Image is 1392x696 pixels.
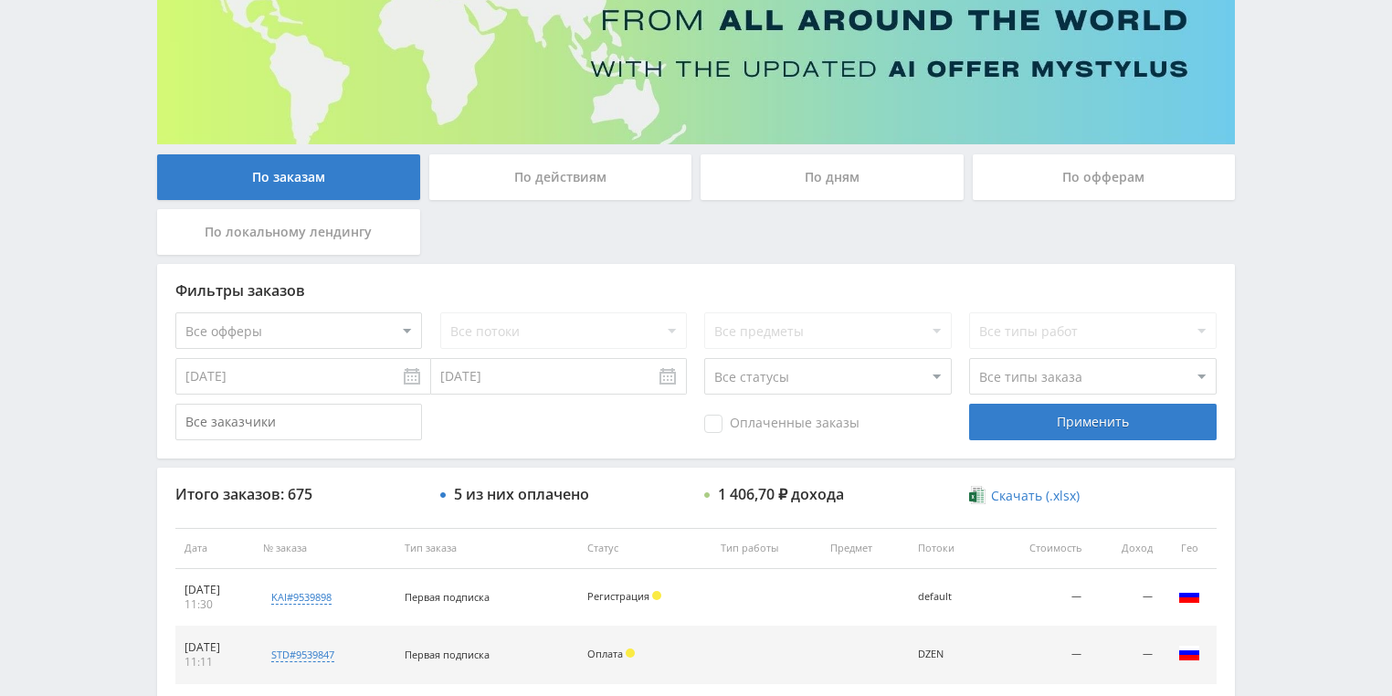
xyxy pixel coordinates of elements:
[587,589,649,603] span: Регистрация
[909,528,988,569] th: Потоки
[175,528,254,569] th: Дата
[175,486,422,502] div: Итого заказов: 675
[988,569,1091,627] td: —
[1178,585,1200,606] img: rus.png
[185,640,245,655] div: [DATE]
[578,528,712,569] th: Статус
[185,583,245,597] div: [DATE]
[969,487,1079,505] a: Скачать (.xlsx)
[587,647,623,660] span: Оплата
[157,154,420,200] div: По заказам
[821,528,909,569] th: Предмет
[701,154,964,200] div: По дням
[988,528,1091,569] th: Стоимость
[704,415,859,433] span: Оплаченные заказы
[175,282,1217,299] div: Фильтры заказов
[185,655,245,670] div: 11:11
[626,649,635,658] span: Холд
[405,648,490,661] span: Первая подписка
[175,404,422,440] input: Все заказчики
[918,591,979,603] div: default
[718,486,844,502] div: 1 406,70 ₽ дохода
[454,486,589,502] div: 5 из них оплачено
[712,528,821,569] th: Тип работы
[969,404,1216,440] div: Применить
[405,590,490,604] span: Первая подписка
[271,648,334,662] div: std#9539847
[271,590,332,605] div: kai#9539898
[1091,528,1162,569] th: Доход
[429,154,692,200] div: По действиям
[991,489,1080,503] span: Скачать (.xlsx)
[1178,642,1200,664] img: rus.png
[1091,627,1162,684] td: —
[254,528,395,569] th: № заказа
[1162,528,1217,569] th: Гео
[185,597,245,612] div: 11:30
[395,528,578,569] th: Тип заказа
[973,154,1236,200] div: По офферам
[157,209,420,255] div: По локальному лендингу
[969,486,985,504] img: xlsx
[1091,569,1162,627] td: —
[988,627,1091,684] td: —
[652,591,661,600] span: Холд
[918,649,979,660] div: DZEN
